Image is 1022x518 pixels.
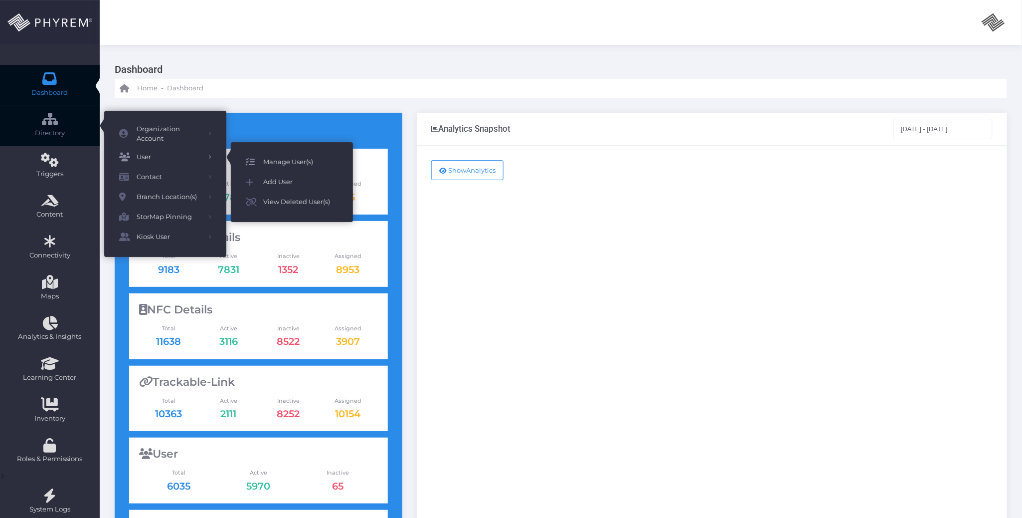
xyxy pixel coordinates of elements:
[6,373,93,383] span: Learning Center
[137,124,201,144] span: Organization Account
[198,397,258,405] span: Active
[139,448,378,461] div: User
[139,469,219,477] span: Total
[198,324,258,333] span: Active
[431,124,511,134] div: Analytics Snapshot
[104,227,226,247] a: Kiosk User
[263,196,338,209] span: View Deleted User(s)
[198,252,258,260] span: Active
[318,397,378,405] span: Assigned
[167,83,203,93] span: Dashboard
[333,480,344,492] a: 65
[219,335,238,347] a: 3116
[104,167,226,187] a: Contact
[277,335,300,347] a: 8522
[448,166,466,174] span: Show
[167,480,190,492] a: 6035
[137,231,201,244] span: Kiosk User
[6,454,93,464] span: Roles & Permissions
[137,171,201,184] span: Contact
[115,60,1000,79] h3: Dashboard
[258,324,318,333] span: Inactive
[104,207,226,227] a: StorMap Pinning
[104,147,226,167] a: User
[318,252,378,260] span: Assigned
[139,397,199,405] span: Total
[218,469,298,477] span: Active
[258,252,318,260] span: Inactive
[32,88,68,98] span: Dashboard
[120,79,158,98] a: Home
[6,128,93,138] span: Directory
[139,324,199,333] span: Total
[231,152,353,172] a: Manage User(s)
[41,291,59,301] span: Maps
[220,408,236,420] a: 2111
[137,83,158,93] span: Home
[137,211,201,224] span: StorMap Pinning
[104,121,226,147] a: Organization Account
[337,263,360,275] a: 8953
[6,251,93,260] span: Connectivity
[336,408,361,420] a: 10154
[139,376,378,389] div: Trackable-Link
[431,160,504,180] button: ShowAnalytics
[157,335,181,347] a: 11638
[6,414,93,424] span: Inventory
[246,480,270,492] a: 5970
[218,263,239,275] a: 7831
[158,263,179,275] a: 9183
[104,187,226,207] a: Branch Location(s)
[137,151,201,164] span: User
[139,231,378,244] div: QR-Code Details
[277,408,300,420] a: 8252
[263,176,338,189] span: Add User
[139,303,378,316] div: NFC Details
[893,119,993,139] input: Select Date Range
[6,169,93,179] span: Triggers
[160,83,165,93] li: -
[6,210,93,220] span: Content
[156,408,182,420] a: 10363
[167,79,203,98] a: Dashboard
[6,332,93,342] span: Analytics & Insights
[336,335,360,347] a: 3907
[231,172,353,192] a: Add User
[6,505,93,515] span: System Logs
[231,192,353,212] a: View Deleted User(s)
[263,156,338,169] span: Manage User(s)
[258,397,318,405] span: Inactive
[137,191,201,204] span: Branch Location(s)
[278,263,298,275] a: 1352
[298,469,378,477] span: Inactive
[318,324,378,333] span: Assigned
